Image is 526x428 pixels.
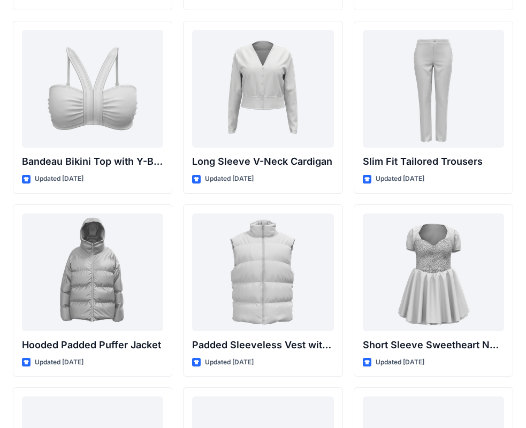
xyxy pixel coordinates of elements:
[376,357,424,368] p: Updated [DATE]
[192,213,333,331] a: Padded Sleeveless Vest with Stand Collar
[22,338,163,353] p: Hooded Padded Puffer Jacket
[205,357,254,368] p: Updated [DATE]
[35,173,83,185] p: Updated [DATE]
[22,154,163,169] p: Bandeau Bikini Top with Y-Back Straps and Stitch Detail
[363,154,504,169] p: Slim Fit Tailored Trousers
[205,173,254,185] p: Updated [DATE]
[363,338,504,353] p: Short Sleeve Sweetheart Neckline Mini Dress with Textured Bodice
[22,30,163,148] a: Bandeau Bikini Top with Y-Back Straps and Stitch Detail
[376,173,424,185] p: Updated [DATE]
[192,338,333,353] p: Padded Sleeveless Vest with Stand Collar
[22,213,163,331] a: Hooded Padded Puffer Jacket
[192,154,333,169] p: Long Sleeve V-Neck Cardigan
[363,30,504,148] a: Slim Fit Tailored Trousers
[35,357,83,368] p: Updated [DATE]
[363,213,504,331] a: Short Sleeve Sweetheart Neckline Mini Dress with Textured Bodice
[192,30,333,148] a: Long Sleeve V-Neck Cardigan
